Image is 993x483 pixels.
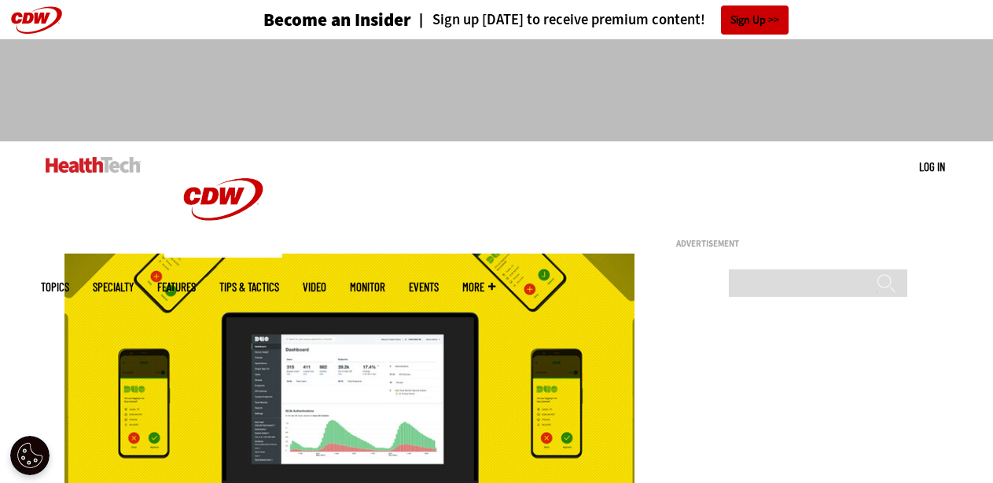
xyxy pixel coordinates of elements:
img: Home [46,157,141,173]
a: Events [409,281,439,293]
h3: Become an Insider [263,11,411,29]
a: Tips & Tactics [219,281,279,293]
img: Home [164,141,282,258]
button: Open Preferences [10,436,50,475]
span: Specialty [93,281,134,293]
a: Sign Up [721,5,789,35]
a: Log in [919,159,945,174]
iframe: advertisement [211,55,783,126]
span: More [462,281,495,293]
a: Features [157,281,196,293]
a: Video [303,281,326,293]
div: Cookie Settings [10,436,50,475]
span: Topics [41,281,69,293]
a: Sign up [DATE] to receive premium content! [411,13,705,27]
iframe: advertisement [676,254,912,451]
div: User menu [919,159,945,175]
a: Become an Insider [204,11,411,29]
a: MonITor [350,281,385,293]
a: CDW [164,245,282,262]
